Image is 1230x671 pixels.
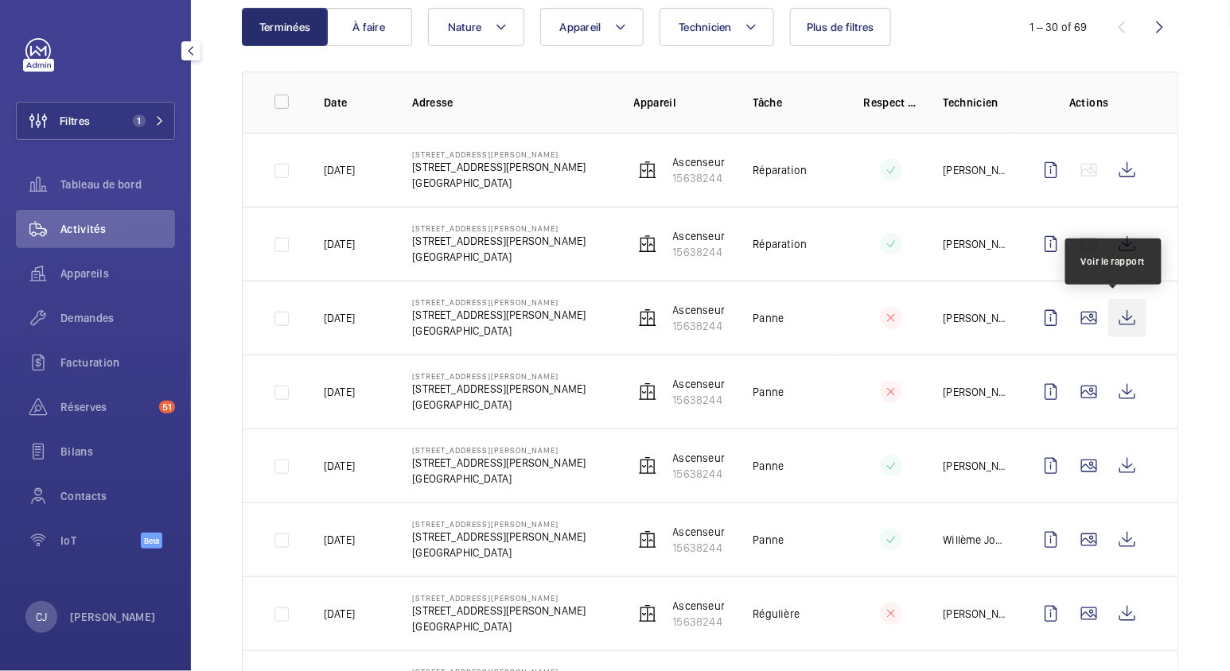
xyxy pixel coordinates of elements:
[944,95,1006,111] p: Technicien
[753,532,784,548] p: Panne
[324,236,355,252] p: [DATE]
[324,310,355,326] p: [DATE]
[412,233,586,249] p: [STREET_ADDRESS][PERSON_NAME]
[638,308,657,328] img: elevator.svg
[1081,254,1146,269] div: Voir le rapport
[944,310,1006,326] p: [PERSON_NAME]
[412,593,586,603] p: [STREET_ADDRESS][PERSON_NAME]
[944,384,1006,400] p: [PERSON_NAME]
[324,606,355,622] p: [DATE]
[638,530,657,549] img: elevator.svg
[673,524,726,540] p: Ascenseur
[412,95,608,111] p: Adresse
[60,221,175,237] span: Activités
[753,95,839,111] p: Tâche
[673,244,726,260] p: 15638244
[864,95,918,111] p: Respect délai
[944,458,1006,474] p: [PERSON_NAME]
[412,471,586,487] p: [GEOGRAPHIC_DATA]
[673,170,726,186] p: 15638244
[673,154,726,170] p: Ascenseur
[753,458,784,474] p: Panne
[673,318,726,334] p: 15638244
[944,236,1006,252] p: [PERSON_NAME]
[242,8,328,46] button: Terminées
[428,8,524,46] button: Nature
[133,114,146,127] span: 1
[412,249,586,265] p: [GEOGRAPHIC_DATA]
[412,371,586,381] p: [STREET_ADDRESS][PERSON_NAME]
[1032,95,1146,111] p: Actions
[638,604,657,623] img: elevator.svg
[412,529,586,545] p: [STREET_ADDRESS][PERSON_NAME]
[638,456,657,475] img: elevator.svg
[944,532,1006,548] p: Willème Joassaint
[540,8,644,46] button: Appareil
[448,21,482,33] span: Nature
[673,392,726,408] p: 15638244
[673,466,726,482] p: 15638244
[326,8,412,46] button: À faire
[634,95,728,111] p: Appareil
[324,384,355,400] p: [DATE]
[1030,19,1088,35] div: 1 – 30 of 69
[60,399,153,415] span: Réserves
[60,533,141,549] span: IoT
[412,307,586,323] p: [STREET_ADDRESS][PERSON_NAME]
[560,21,601,33] span: Appareil
[753,236,808,252] p: Réparation
[159,401,175,413] span: 51
[638,235,657,254] img: elevator.svg
[60,444,175,460] span: Bilans
[673,228,726,244] p: Ascenseur
[70,609,156,625] p: [PERSON_NAME]
[412,397,586,413] p: [GEOGRAPHIC_DATA]
[141,533,162,549] span: Beta
[60,310,175,326] span: Demandes
[753,606,800,622] p: Régulière
[753,310,784,326] p: Panne
[412,159,586,175] p: [STREET_ADDRESS][PERSON_NAME]
[412,175,586,191] p: [GEOGRAPHIC_DATA]
[412,297,586,307] p: [STREET_ADDRESS][PERSON_NAME]
[673,540,726,556] p: 15638244
[753,384,784,400] p: Panne
[412,323,586,339] p: [GEOGRAPHIC_DATA]
[944,606,1006,622] p: [PERSON_NAME]
[60,355,175,370] span: Facturation
[412,545,586,560] p: [GEOGRAPHIC_DATA]
[324,95,387,111] p: Date
[790,8,891,46] button: Plus de filtres
[324,162,355,178] p: [DATE]
[673,614,726,630] p: 15638244
[324,458,355,474] p: [DATE]
[60,488,175,504] span: Contacts
[412,619,586,634] p: [GEOGRAPHIC_DATA]
[16,102,175,140] button: Filtres1
[412,603,586,619] p: [STREET_ADDRESS][PERSON_NAME]
[60,113,90,129] span: Filtres
[679,21,733,33] span: Technicien
[412,149,586,159] p: [STREET_ADDRESS][PERSON_NAME]
[60,266,175,281] span: Appareils
[412,455,586,471] p: [STREET_ADDRESS][PERSON_NAME]
[673,302,726,318] p: Ascenseur
[412,223,586,233] p: [STREET_ADDRESS][PERSON_NAME]
[807,21,874,33] span: Plus de filtres
[638,382,657,401] img: elevator.svg
[673,376,726,392] p: Ascenseur
[412,519,586,529] p: [STREET_ADDRESS][PERSON_NAME]
[36,609,47,625] p: CJ
[673,450,726,466] p: Ascenseur
[412,445,586,455] p: [STREET_ADDRESS][PERSON_NAME]
[412,381,586,397] p: [STREET_ADDRESS][PERSON_NAME]
[660,8,775,46] button: Technicien
[324,532,355,548] p: [DATE]
[944,162,1006,178] p: [PERSON_NAME]
[638,161,657,180] img: elevator.svg
[753,162,808,178] p: Réparation
[60,176,175,192] span: Tableau de bord
[673,598,726,614] p: Ascenseur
